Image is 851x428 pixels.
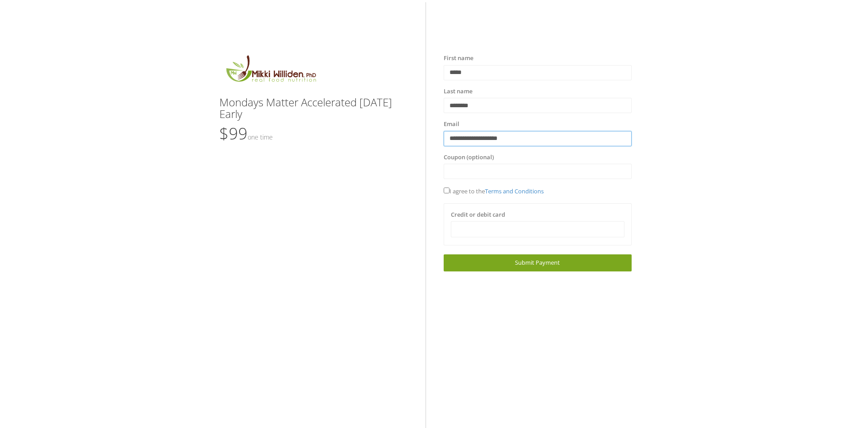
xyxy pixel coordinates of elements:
label: Last name [444,87,472,96]
label: Coupon (optional) [444,153,494,162]
label: Email [444,120,459,129]
a: Submit Payment [444,254,632,271]
small: One time [248,133,273,141]
span: I agree to the [444,187,544,195]
h3: Mondays Matter Accelerated [DATE] Early [219,96,407,120]
img: MikkiLogoMain.png [219,54,322,87]
span: Submit Payment [515,258,560,266]
iframe: Secure card payment input frame [457,226,619,233]
a: Terms and Conditions [485,187,544,195]
span: $99 [219,122,273,144]
label: First name [444,54,473,63]
label: Credit or debit card [451,210,505,219]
